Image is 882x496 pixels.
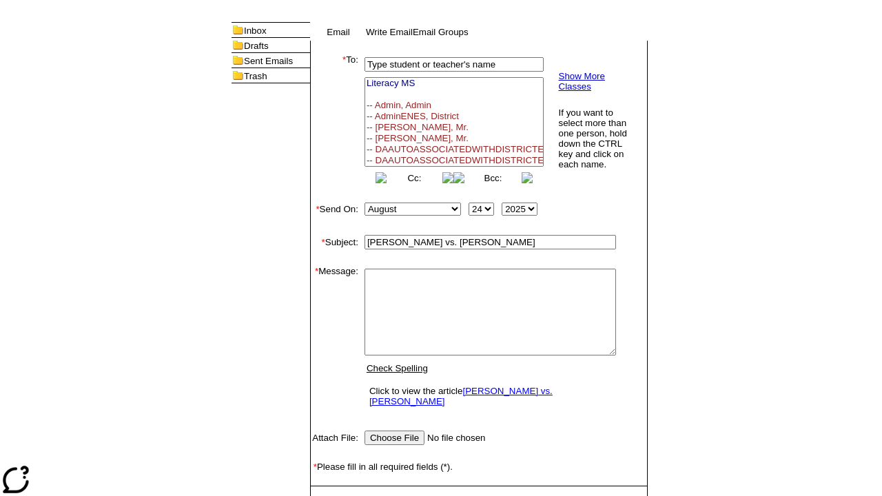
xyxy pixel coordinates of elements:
a: Email Groups [413,27,469,37]
img: button_left.png [376,172,387,183]
a: Cc: [407,173,421,183]
a: Drafts [244,41,269,51]
a: Inbox [244,25,267,36]
a: Sent Emails [244,56,293,66]
td: Message: [311,266,358,414]
option: -- DAAUTOASSOCIATEDWITHDISTRICTEN, DAAUTOASSOCIATEDWITHDISTRICTEN [365,144,543,155]
a: Write Email [366,27,413,37]
img: folder_icon.gif [232,68,244,83]
option: -- DAAUTOASSOCIATEDWITHDISTRICTES, DAAUTOASSOCIATEDWITHDISTRICTES [365,155,543,166]
img: button_left.png [453,172,464,183]
img: folder_icon.gif [232,38,244,52]
a: Show More Classes [559,71,605,92]
td: Click to view the article [366,382,615,410]
img: button_right.png [442,172,453,183]
td: Send On: [311,200,358,218]
td: Attach File: [311,428,358,448]
td: If you want to select more than one person, hold down the CTRL key and click on each name. [558,107,636,170]
option: Literacy MS [365,78,543,89]
img: spacer.gif [358,437,359,438]
img: spacer.gif [311,448,325,462]
option: -- [PERSON_NAME], Mr. [365,122,543,133]
option: -- AdminENES, District [365,111,543,122]
a: Check Spelling [367,363,428,373]
img: spacer.gif [311,186,325,200]
img: spacer.gif [311,472,325,486]
td: To: [311,54,358,186]
td: Please fill in all required fields (*). [311,462,647,472]
a: Bcc: [484,173,502,183]
a: Email [327,27,349,37]
option: -- Admin, Admin [365,100,543,111]
img: spacer.gif [358,117,362,124]
td: Subject: [311,232,358,252]
img: spacer.gif [311,252,325,266]
img: spacer.gif [311,218,325,232]
a: Trash [244,71,267,81]
img: folder_icon.gif [232,23,244,37]
option: -- [PERSON_NAME], Mr. [365,133,543,144]
img: button_right.png [522,172,533,183]
img: folder_icon.gif [232,53,244,68]
a: [PERSON_NAME] vs. [PERSON_NAME] [369,386,553,406]
img: spacer.gif [311,414,325,428]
